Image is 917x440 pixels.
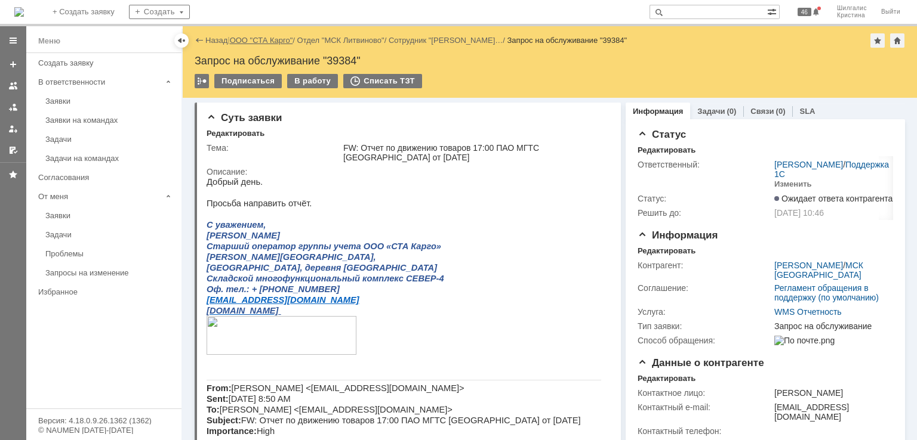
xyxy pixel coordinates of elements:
[774,307,842,317] a: WMS Отчетность
[638,283,772,293] div: Соглашение:
[41,111,179,129] a: Заявки на командах
[774,321,888,331] div: Запрос на обслуживание
[45,211,174,220] div: Заявки
[633,107,683,116] a: Информация
[45,249,174,258] div: Проблемы
[205,36,227,45] a: Назад
[727,107,736,116] div: (0)
[38,78,161,86] div: В ответственности
[638,194,772,203] div: Статус:
[507,36,627,45] div: Запрос на обслуживание "39384"
[4,55,23,74] a: Создать заявку
[638,374,696,383] div: Редактировать
[638,388,772,398] div: Контактное лицо:
[774,160,843,169] a: [PERSON_NAME]
[837,5,867,12] span: Шилгалис
[870,33,885,48] div: Добавить в избранное
[774,388,888,398] div: [PERSON_NAME]
[41,149,179,168] a: Задачи на командах
[638,160,772,169] div: Ответственный:
[638,307,772,317] div: Услуга:
[14,7,24,17] a: Перейти на домашнюю страницу
[638,357,764,368] span: Данные о контрагенте
[798,8,811,16] span: 46
[774,261,888,280] div: /
[195,74,209,88] div: Работа с массовостью
[227,35,229,44] div: |
[207,112,282,123] span: Суть заявки
[45,97,174,106] div: Заявки
[774,261,863,280] a: МСК [GEOGRAPHIC_DATA]
[297,36,384,45] a: Отдел "МСК Литвиново"
[638,246,696,256] div: Редактировать
[41,264,179,282] a: Запросы на изменение
[41,206,179,225] a: Заявки
[195,55,905,67] div: Запрос на обслуживание "39384"
[776,107,786,116] div: (0)
[638,426,772,436] div: Контактный телефон:
[207,167,607,176] div: Описание:
[767,5,779,17] span: Расширенный поиск
[389,36,503,45] a: Сотрудник "[PERSON_NAME]…
[638,261,772,270] div: Контрагент:
[638,145,696,155] div: Редактировать
[774,194,893,203] span: Ожидает ответа контрагента
[799,107,815,116] a: SLA
[14,7,24,17] img: logo
[230,36,293,45] a: ООО "СТА Карго"
[129,5,190,19] div: Создать
[638,402,772,412] div: Контактный e-mail:
[207,143,341,153] div: Тема:
[890,33,904,48] div: Сделать домашней страницей
[697,107,725,116] a: Задачи
[343,143,605,162] div: FW: Отчет по движению товаров 17:00 ПАО МГТС [GEOGRAPHIC_DATA] от [DATE]
[24,400,159,410] a: [EMAIL_ADDRESS][DOMAIN_NAME]
[207,129,264,138] div: Редактировать
[38,173,174,182] div: Согласования
[38,417,170,424] div: Версия: 4.18.0.9.26.1362 (1362)
[38,192,161,201] div: От меня
[774,160,889,179] a: Поддержка 1С
[774,261,843,270] a: [PERSON_NAME]
[45,135,174,144] div: Задачи
[4,76,23,95] a: Заявки на командах
[41,92,179,110] a: Заявки
[638,336,772,345] div: Способ обращения:
[174,33,189,48] div: Скрыть меню
[38,287,161,296] div: Избранное
[45,230,174,239] div: Задачи
[774,179,812,189] div: Изменить
[38,426,170,434] div: © NAUMEN [DATE]-[DATE]
[45,268,174,277] div: Запросы на изменение
[774,160,893,179] div: /
[41,244,179,263] a: Проблемы
[638,129,686,140] span: Статус
[4,98,23,117] a: Заявки в моей ответственности
[638,230,718,241] span: Информация
[774,208,824,218] span: [DATE] 10:46
[638,321,772,331] div: Тип заявки:
[33,54,179,72] a: Создать заявку
[774,402,888,422] div: [EMAIL_ADDRESS][DOMAIN_NAME]
[33,168,179,187] a: Согласования
[45,116,174,125] div: Заявки на командах
[837,12,867,19] span: Кристина
[38,34,60,48] div: Меню
[4,141,23,160] a: Мои согласования
[638,208,772,218] div: Решить до:
[41,225,179,244] a: Задачи
[297,36,389,45] div: /
[230,36,297,45] div: /
[750,107,774,116] a: Связи
[41,130,179,148] a: Задачи
[38,58,174,67] div: Создать заявку
[389,36,507,45] div: /
[24,401,159,410] span: [EMAIL_ADDRESS][DOMAIN_NAME]
[774,283,879,302] a: Регламент обращения в поддержку (по умолчанию)
[774,336,835,345] img: По почте.png
[45,154,174,163] div: Задачи на командах
[4,119,23,138] a: Мои заявки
